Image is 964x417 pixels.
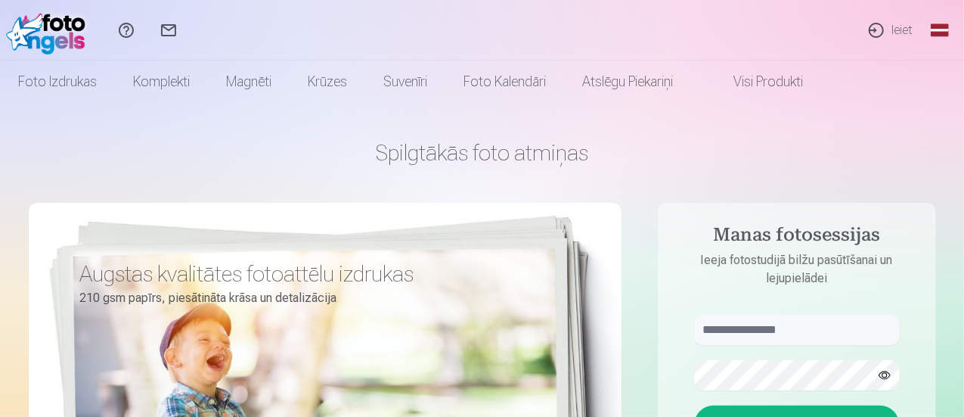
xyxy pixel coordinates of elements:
p: 210 gsm papīrs, piesātināta krāsa un detalizācija [80,288,540,309]
p: Ieeja fotostudijā bilžu pasūtīšanai un lejupielādei [679,251,915,288]
a: Krūzes [290,61,365,103]
a: Magnēti [208,61,290,103]
h4: Manas fotosessijas [679,224,915,251]
h3: Augstas kvalitātes fotoattēlu izdrukas [80,260,540,288]
h1: Spilgtākās foto atmiņas [29,139,936,166]
a: Suvenīri [365,61,445,103]
a: Foto kalendāri [445,61,564,103]
a: Komplekti [115,61,208,103]
a: Atslēgu piekariņi [564,61,691,103]
img: /fa1 [6,6,93,54]
a: Visi produkti [691,61,821,103]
